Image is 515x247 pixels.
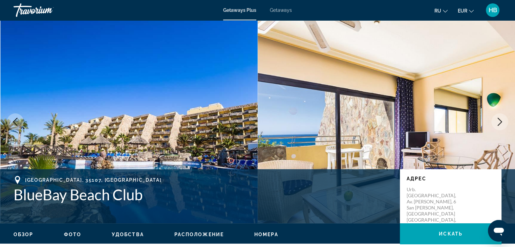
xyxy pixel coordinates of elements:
button: Next image [491,113,508,130]
span: Расположение [174,232,224,237]
span: Удобства [112,232,144,237]
button: Удобства [112,231,144,238]
iframe: Кнопка запуска окна обмена сообщениями [488,220,510,242]
p: Адрес [407,176,495,181]
span: EUR [458,8,467,14]
button: Расположение [174,231,224,238]
button: Change language [434,6,448,16]
a: Getaways [270,7,292,13]
span: искать [439,231,463,237]
span: [GEOGRAPHIC_DATA], 35107, [GEOGRAPHIC_DATA] [25,177,162,183]
span: Фото [64,232,81,237]
button: Обзор [14,231,34,238]
button: Номера [254,231,278,238]
button: искать [400,223,501,244]
span: HB [489,7,497,14]
a: Travorium [14,1,81,19]
button: Фото [64,231,81,238]
button: Previous image [7,113,24,130]
a: Getaways Plus [223,7,256,13]
span: Обзор [14,232,34,237]
span: Номера [254,232,278,237]
p: Urb. [GEOGRAPHIC_DATA], Av. [PERSON_NAME], 6 San [PERSON_NAME], [GEOGRAPHIC_DATA] [GEOGRAPHIC_DAT... [407,186,461,235]
button: User Menu [484,3,501,17]
span: ru [434,8,441,14]
button: Change currency [458,6,474,16]
h1: BlueBay Beach Club [14,186,393,203]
